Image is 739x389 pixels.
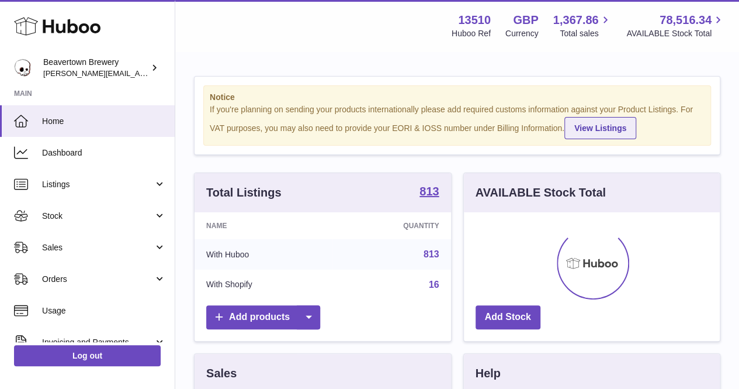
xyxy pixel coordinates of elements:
[42,337,154,348] span: Invoicing and Payments
[42,305,166,316] span: Usage
[332,212,450,239] th: Quantity
[210,104,705,139] div: If you're planning on sending your products internationally please add required customs informati...
[560,28,612,39] span: Total sales
[564,117,636,139] a: View Listings
[43,57,148,79] div: Beavertown Brewery
[43,68,234,78] span: [PERSON_NAME][EMAIL_ADDRESS][DOMAIN_NAME]
[42,274,154,285] span: Orders
[626,28,725,39] span: AVAILABLE Stock Total
[429,280,439,290] a: 16
[419,185,439,199] a: 813
[513,12,538,28] strong: GBP
[452,28,491,39] div: Huboo Ref
[476,305,540,329] a: Add Stock
[553,12,612,39] a: 1,367.86 Total sales
[42,147,166,159] span: Dashboard
[14,345,161,366] a: Log out
[206,366,237,381] h3: Sales
[476,366,501,381] h3: Help
[42,179,154,190] span: Listings
[195,212,332,239] th: Name
[206,305,320,329] a: Add products
[476,185,606,201] h3: AVAILABLE Stock Total
[195,270,332,300] td: With Shopify
[424,249,439,259] a: 813
[505,28,539,39] div: Currency
[42,116,166,127] span: Home
[14,59,32,77] img: millie@beavertownbrewery.co.uk
[195,239,332,270] td: With Huboo
[626,12,725,39] a: 78,516.34 AVAILABLE Stock Total
[42,211,154,222] span: Stock
[42,242,154,253] span: Sales
[553,12,599,28] span: 1,367.86
[419,185,439,197] strong: 813
[206,185,282,201] h3: Total Listings
[210,92,705,103] strong: Notice
[458,12,491,28] strong: 13510
[660,12,712,28] span: 78,516.34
